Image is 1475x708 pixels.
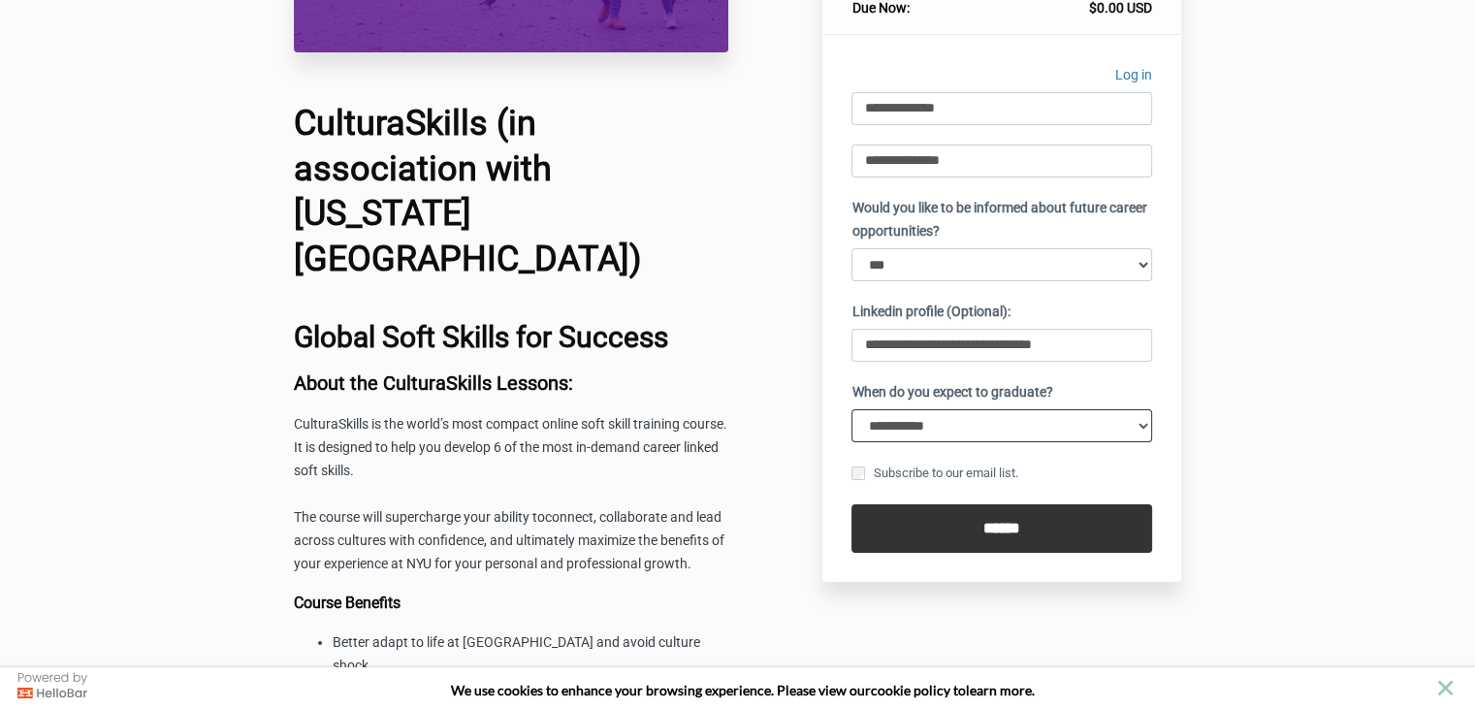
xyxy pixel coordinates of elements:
b: Global Soft Skills for Success [294,320,668,354]
span: connect, collaborate and lead across cultures with confidence, and ultimately maximize the benefi... [294,509,724,571]
button: close [1433,676,1458,700]
span: Better adapt to life at [GEOGRAPHIC_DATA] and avoid culture shock [333,634,700,673]
h3: About the CulturaSkills Lessons: [294,372,728,394]
span: The course will supercharge your ability to [294,509,545,525]
span: CulturaSkills is the world’s most compact online soft skill training course. It is designed to he... [294,416,727,478]
h1: CulturaSkills (in association with [US_STATE][GEOGRAPHIC_DATA]) [294,101,728,282]
a: Log in [1115,64,1152,92]
a: cookie policy [871,682,950,698]
span: learn more. [966,682,1035,698]
input: Subscribe to our email list. [851,467,865,480]
label: When do you expect to graduate? [851,381,1052,404]
b: Course Benefits [294,594,401,612]
strong: to [953,682,966,698]
label: Would you like to be informed about future career opportunities? [851,197,1152,243]
label: Subscribe to our email list. [851,463,1017,484]
label: Linkedin profile (Optional): [851,301,1010,324]
span: We use cookies to enhance your browsing experience. Please view our [451,682,871,698]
